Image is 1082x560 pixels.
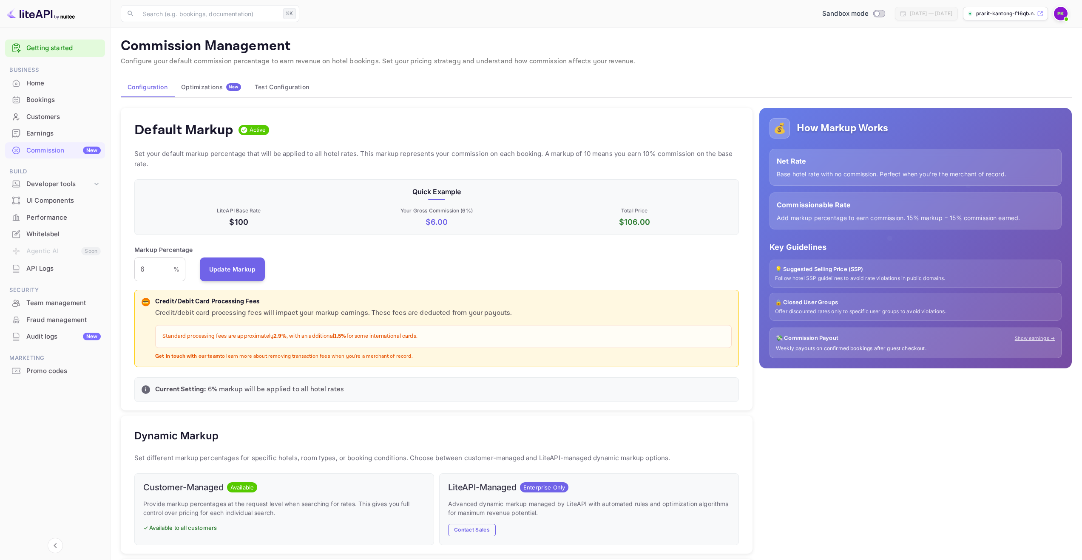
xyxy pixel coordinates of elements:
[770,241,1062,253] p: Key Guidelines
[26,95,101,105] div: Bookings
[162,332,724,341] p: Standard processing fees are approximately , with an additional for some international cards.
[121,38,1072,55] p: Commission Management
[448,524,496,536] button: Contact Sales
[5,295,105,311] a: Team management
[5,167,105,176] span: Build
[448,499,730,517] p: Advanced dynamic markup managed by LiteAPI with automated rules and optimization algorithms for m...
[26,229,101,239] div: Whitelabel
[273,333,287,340] strong: 2.9%
[775,275,1056,282] p: Follow hotel SSP guidelines to avoid rate violations in public domains.
[5,75,105,92] div: Home
[155,297,732,307] p: Credit/Debit Card Processing Fees
[5,209,105,226] div: Performance
[173,265,179,274] p: %
[134,245,193,254] p: Markup Percentage
[520,484,568,492] span: Enterprise Only
[26,315,101,325] div: Fraud management
[134,453,739,463] p: Set different markup percentages for specific hotels, room types, or booking conditions. Choose b...
[5,192,105,209] div: UI Components
[283,8,296,19] div: ⌘K
[248,77,316,97] button: Test Configuration
[200,257,265,281] button: Update Markup
[777,156,1054,166] p: Net Rate
[5,363,105,379] div: Promo codes
[143,499,425,517] p: Provide markup percentages at the request level when searching for rates. This gives you full con...
[26,213,101,223] div: Performance
[5,209,105,225] a: Performance
[26,79,101,88] div: Home
[537,207,732,215] p: Total Price
[334,333,346,340] strong: 1.5%
[1015,335,1055,342] a: Show earnings →
[83,333,101,340] div: New
[976,10,1035,17] p: prarit-kantong-f16qb.n...
[143,482,224,492] h6: Customer-Managed
[181,83,241,91] div: Optimizations
[48,538,63,553] button: Collapse navigation
[819,9,888,19] div: Switch to Production mode
[775,308,1056,315] p: Offer discounted rates only to specific user groups to avoid violations.
[226,84,241,90] span: New
[26,112,101,122] div: Customers
[5,226,105,242] a: Whitelabel
[143,524,425,532] p: ✓ Available to all customers
[5,75,105,91] a: Home
[777,213,1054,222] p: Add markup percentage to earn commission. 15% markup = 15% commission earned.
[155,308,732,318] p: Credit/debit card processing fees will impact your markup earnings. These fees are deducted from ...
[227,484,257,492] span: Available
[134,429,219,443] h5: Dynamic Markup
[155,353,732,360] p: to learn more about removing transaction fees when you're a merchant of record.
[138,5,280,22] input: Search (e.g. bookings, documentation)
[339,207,534,215] p: Your Gross Commission ( 6 %)
[777,170,1054,178] p: Base hotel rate with no commission. Perfect when you're the merchant of record.
[155,385,732,395] p: 6 % markup will be applied to all hotel rates
[134,149,739,169] p: Set your default markup percentage that will be applied to all hotel rates. This markup represent...
[83,147,101,154] div: New
[822,9,869,19] span: Sandbox mode
[5,312,105,328] div: Fraud management
[797,122,888,135] h5: How Markup Works
[448,482,517,492] h6: LiteAPI-Managed
[776,334,838,342] p: 💸 Commission Payout
[5,312,105,328] a: Fraud management
[5,328,105,344] a: Audit logsNew
[5,177,105,192] div: Developer tools
[5,363,105,379] a: Promo codes
[5,142,105,159] div: CommissionNew
[26,366,101,376] div: Promo codes
[142,298,149,306] p: 💳
[121,57,1072,67] p: Configure your default commission percentage to earn revenue on hotel bookings. Set your pricing ...
[775,298,1056,307] p: 🔒 Closed User Groups
[5,65,105,75] span: Business
[142,207,336,215] p: LiteAPI Base Rate
[537,216,732,228] p: $ 106.00
[246,126,270,134] span: Active
[121,77,174,97] button: Configuration
[142,187,732,197] p: Quick Example
[134,257,173,281] input: 0
[5,92,105,108] div: Bookings
[777,200,1054,210] p: Commissionable Rate
[26,298,101,308] div: Team management
[1054,7,1068,20] img: Prarit Kantong
[5,40,105,57] div: Getting started
[155,385,206,394] strong: Current Setting:
[5,328,105,345] div: Audit logsNew
[5,125,105,141] a: Earnings
[26,332,101,342] div: Audit logs
[5,260,105,277] div: API Logs
[26,196,101,206] div: UI Components
[26,129,101,139] div: Earnings
[5,125,105,142] div: Earnings
[5,354,105,363] span: Marketing
[775,265,1056,274] p: 💡 Suggested Selling Price (SSP)
[7,7,75,20] img: LiteAPI logo
[5,295,105,311] div: Team management
[776,345,1055,352] p: Weekly payouts on confirmed bookings after guest checkout.
[134,122,233,139] h4: Default Markup
[26,264,101,274] div: API Logs
[26,179,92,189] div: Developer tools
[5,109,105,125] div: Customers
[26,146,101,156] div: Commission
[910,10,952,17] div: [DATE] — [DATE]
